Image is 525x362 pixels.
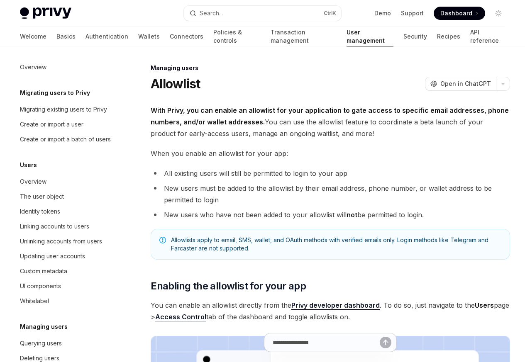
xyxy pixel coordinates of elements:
[138,27,160,46] a: Wallets
[170,27,203,46] a: Connectors
[13,204,120,219] a: Identity tokens
[13,117,120,132] a: Create or import a user
[20,177,46,187] div: Overview
[475,301,494,309] strong: Users
[13,132,120,147] a: Create or import a batch of users
[151,299,510,323] span: You can enable an allowlist directly from the . To do so, just navigate to the page > tab of the ...
[291,301,380,310] a: Privy developer dashboard
[401,9,424,17] a: Support
[20,62,46,72] div: Overview
[85,27,128,46] a: Authentication
[13,174,120,189] a: Overview
[171,236,501,253] span: Allowlists apply to email, SMS, wallet, and OAuth methods with verified emails only. Login method...
[434,7,485,20] a: Dashboard
[20,27,46,46] a: Welcome
[20,251,85,261] div: Updating user accounts
[151,148,510,159] span: When you enable an allowlist for your app:
[20,322,68,332] h5: Managing users
[20,281,61,291] div: UI components
[20,134,111,144] div: Create or import a batch of users
[13,234,120,249] a: Unlinking accounts from users
[13,102,120,117] a: Migrating existing users to Privy
[20,266,67,276] div: Custom metadata
[213,27,261,46] a: Policies & controls
[13,336,120,351] a: Querying users
[324,10,336,17] span: Ctrl K
[403,27,427,46] a: Security
[159,237,166,243] svg: Note
[151,168,510,179] li: All existing users will still be permitted to login to your app
[20,104,107,114] div: Migrating existing users to Privy
[13,279,120,294] a: UI components
[347,211,357,219] strong: not
[13,60,120,75] a: Overview
[273,333,380,352] input: Ask a question...
[184,6,341,21] button: Search...CtrlK
[151,104,510,139] span: You can use the allowlist feature to coordinate a beta launch of your product for early-access us...
[437,27,460,46] a: Recipes
[20,338,62,348] div: Querying users
[440,80,491,88] span: Open in ChatGPT
[440,9,472,17] span: Dashboard
[13,249,120,264] a: Updating user accounts
[380,337,391,348] button: Send message
[20,160,37,170] h5: Users
[492,7,505,20] button: Toggle dark mode
[151,279,306,293] span: Enabling the allowlist for your app
[13,189,120,204] a: The user object
[151,106,509,126] strong: With Privy, you can enable an allowlist for your application to gate access to specific email add...
[13,219,120,234] a: Linking accounts to users
[20,236,102,246] div: Unlinking accounts from users
[347,27,394,46] a: User management
[20,192,64,202] div: The user object
[151,182,510,206] li: New users must be added to the allowlist by their email address, phone number, or wallet address ...
[271,27,336,46] a: Transaction management
[13,294,120,309] a: Whitelabel
[20,119,83,129] div: Create or import a user
[151,76,200,91] h1: Allowlist
[151,209,510,221] li: New users who have not been added to your allowlist will be permitted to login.
[20,296,49,306] div: Whitelabel
[56,27,76,46] a: Basics
[20,207,60,216] div: Identity tokens
[20,221,89,231] div: Linking accounts to users
[155,313,206,321] a: Access Control
[200,8,223,18] div: Search...
[13,264,120,279] a: Custom metadata
[374,9,391,17] a: Demo
[20,7,71,19] img: light logo
[470,27,505,46] a: API reference
[20,88,90,98] h5: Migrating users to Privy
[151,64,510,72] div: Managing users
[425,77,496,91] button: Open in ChatGPT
